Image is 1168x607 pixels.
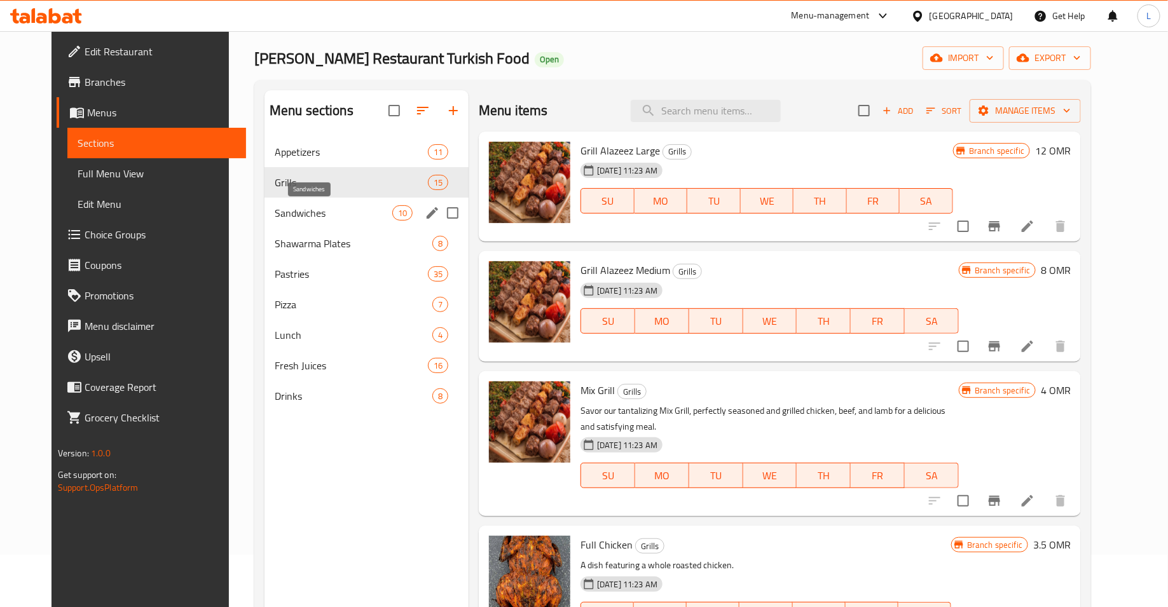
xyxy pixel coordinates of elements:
[85,44,237,59] span: Edit Restaurant
[926,104,961,118] span: Sort
[1041,381,1071,399] h6: 4 OMR
[618,385,646,399] span: Grills
[1035,142,1071,160] h6: 12 OMR
[847,188,900,214] button: FR
[85,349,237,364] span: Upsell
[408,95,438,126] span: Sort sections
[275,236,432,251] span: Shawarma Plates
[265,350,469,381] div: Fresh Juices16
[57,311,247,341] a: Menu disclaimer
[428,144,448,160] div: items
[802,467,846,485] span: TH
[265,381,469,411] div: Drinks8
[91,445,111,461] span: 1.0.0
[57,219,247,250] a: Choice Groups
[423,203,442,222] button: edit
[393,207,412,219] span: 10
[581,403,959,435] p: Savor our tantalizing Mix Grill, perfectly seasoned and grilled chicken, beef, and lamb for a del...
[78,196,237,212] span: Edit Menu
[851,97,877,124] span: Select section
[432,388,448,404] div: items
[581,188,634,214] button: SU
[746,192,789,210] span: WE
[923,101,965,121] button: Sort
[933,50,994,66] span: import
[581,535,633,554] span: Full Chicken
[432,236,448,251] div: items
[741,188,794,214] button: WE
[85,318,237,334] span: Menu disclaimer
[802,312,846,331] span: TH
[1019,50,1081,66] span: export
[581,308,635,334] button: SU
[67,189,247,219] a: Edit Menu
[433,238,448,250] span: 8
[748,467,792,485] span: WE
[429,146,448,158] span: 11
[275,358,428,373] div: Fresh Juices
[58,479,139,496] a: Support.OpsPlatform
[797,308,851,334] button: TH
[905,192,948,210] span: SA
[275,266,428,282] span: Pastries
[635,308,689,334] button: MO
[265,167,469,198] div: Grills15
[635,463,689,488] button: MO
[970,264,1035,276] span: Branch specific
[429,268,448,280] span: 35
[57,280,247,311] a: Promotions
[1146,9,1151,23] span: L
[792,8,870,24] div: Menu-management
[970,385,1035,397] span: Branch specific
[85,227,237,242] span: Choice Groups
[979,211,1010,242] button: Branch-specific-item
[689,308,743,334] button: TU
[438,95,469,126] button: Add section
[687,188,741,214] button: TU
[67,128,247,158] a: Sections
[433,329,448,341] span: 4
[689,463,743,488] button: TU
[85,410,237,425] span: Grocery Checklist
[275,144,428,160] span: Appetizers
[265,198,469,228] div: Sandwiches10edit
[535,54,564,65] span: Open
[635,188,688,214] button: MO
[900,188,953,214] button: SA
[930,9,1013,23] div: [GEOGRAPHIC_DATA]
[265,259,469,289] div: Pastries35
[57,402,247,433] a: Grocery Checklist
[275,175,428,190] span: Grills
[586,192,629,210] span: SU
[592,578,663,590] span: [DATE] 11:23 AM
[275,297,432,312] span: Pizza
[586,312,630,331] span: SU
[673,264,702,279] div: Grills
[918,101,970,121] span: Sort items
[923,46,1004,70] button: import
[392,205,413,221] div: items
[58,467,116,483] span: Get support on:
[962,539,1027,551] span: Branch specific
[428,266,448,282] div: items
[636,539,664,554] span: Grills
[631,100,781,122] input: search
[57,341,247,372] a: Upsell
[877,101,918,121] button: Add
[254,44,530,72] span: [PERSON_NAME] Restaurant Turkish Food
[856,312,900,331] span: FR
[489,381,570,463] img: Mix Grill
[78,135,237,151] span: Sections
[640,312,684,331] span: MO
[694,312,738,331] span: TU
[489,261,570,343] img: Grill Alazeez Medium
[429,177,448,189] span: 15
[970,99,1081,123] button: Manage items
[980,103,1071,119] span: Manage items
[1045,486,1076,516] button: delete
[1020,219,1035,234] a: Edit menu item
